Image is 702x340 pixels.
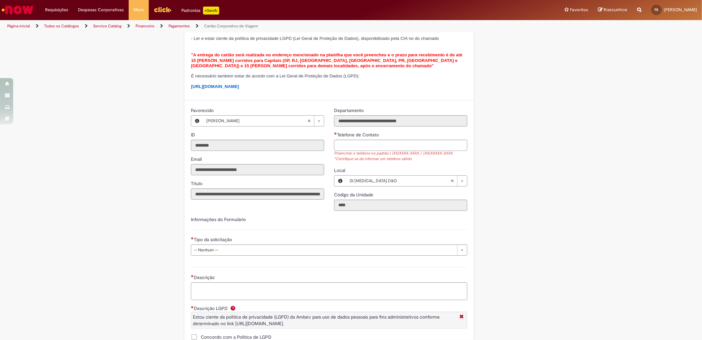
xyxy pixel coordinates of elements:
[191,282,467,300] textarea: Descrição
[136,23,154,29] a: Financeiro
[350,176,451,186] span: Gl [MEDICAL_DATA] D&O
[191,156,203,162] label: Somente leitura - Email
[334,107,365,114] label: Somente leitura - Departamento
[304,116,314,126] abbr: Limpar campo Favorecido
[194,245,454,255] span: -- Nenhum --
[191,275,194,277] span: Necessários
[191,73,359,78] span: É necessário também estar de acordo com a Lei Geral de Proteção de Dados (LGPD):
[191,181,204,186] span: Somente leitura - Título
[598,7,627,13] a: Rascunhos
[191,107,215,113] span: Favorecido, Flavio Henrique De Souza
[7,23,30,29] a: Página inicial
[93,23,121,29] a: Service Catalog
[664,7,697,13] span: [PERSON_NAME]
[604,7,627,13] span: Rascunhos
[334,191,375,198] label: Somente leitura - Código da Unidade
[203,7,219,14] p: +GenAi
[346,176,467,186] a: Gl [MEDICAL_DATA] D&OLimpar campo Local
[191,84,239,89] a: [URL][DOMAIN_NAME]
[45,7,68,13] span: Requisições
[194,305,229,311] span: Descrição LGPD
[191,36,439,41] span: - Ler e estar ciente da política de privacidade LGPD (Lei Geral de Proteção de Dados), disponibil...
[334,156,467,162] div: *Certifique-se de informar um telefone válido
[191,132,196,138] span: Somente leitura - ID
[1,3,35,16] img: ServiceNow
[191,164,324,175] input: Email
[229,305,237,311] span: Ajuda para Descrição LGPD
[334,107,365,113] span: Somente leitura - Departamento
[191,237,194,240] span: Necessários
[154,5,171,14] img: click_logo_yellow_360x200.png
[334,132,337,135] span: Necessários
[334,151,467,156] div: Preencher o telefone no padrão | (XX)XXXX-XXXX / (XX)XXXXX-XXXX
[191,116,203,126] button: Favorecido, Visualizar este registro Flavio Henrique De Souza
[78,7,124,13] span: Despesas Corporativas
[194,274,216,280] span: Descrição
[191,180,204,187] label: Somente leitura - Título
[134,7,144,13] span: More
[334,115,467,127] input: Departamento
[334,140,467,151] input: Telefone de Contato
[337,132,380,138] span: Telefone de Contato
[193,314,440,326] span: Estou ciente da politica de privacidade (LGPD) da Ambev para uso de dados pessoais para fins admi...
[191,216,246,222] label: Informações do Formulário
[194,237,233,242] span: Tipo da solicitação
[334,176,346,186] button: Local, Visualizar este registro Gl Ibs D&O
[5,20,463,32] ul: Trilhas de página
[334,192,375,198] span: Somente leitura - Código da Unidade
[655,8,659,12] span: FS
[191,188,324,200] input: Título
[447,176,457,186] abbr: Limpar campo Local
[191,306,194,308] span: Obrigatório
[203,116,324,126] a: [PERSON_NAME]Limpar campo Favorecido
[206,116,307,126] span: [PERSON_NAME]
[570,7,588,13] span: Favoritos
[191,131,196,138] label: Somente leitura - ID
[169,23,190,29] a: Pagamentos
[334,167,347,173] span: Local
[334,200,467,211] input: Código da Unidade
[204,23,258,29] a: Cartão Corporativo de Viagem
[44,23,79,29] a: Todos os Catálogos
[458,314,465,321] i: Fechar Mais Informações Por question_descricao_lgpd
[181,7,219,14] div: Padroniza
[191,52,462,68] span: "A entrega do cartão será realizada no endereço mencionado na planilha que você preencheu e o pra...
[191,140,324,151] input: ID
